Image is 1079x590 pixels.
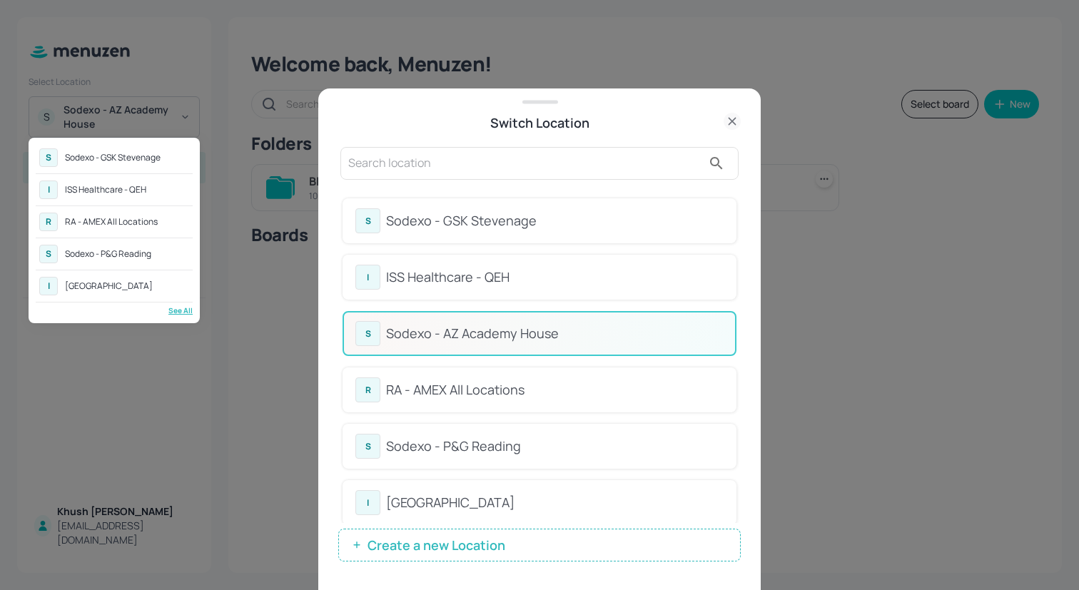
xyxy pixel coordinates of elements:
div: S [39,245,58,263]
div: I [39,180,58,199]
div: RA - AMEX All Locations [65,218,158,226]
div: See All [36,305,193,316]
div: Sodexo - GSK Stevenage [65,153,161,162]
div: I [39,277,58,295]
div: Sodexo - P&G Reading [65,250,151,258]
div: ISS Healthcare - QEH [65,185,146,194]
div: R [39,213,58,231]
div: S [39,148,58,167]
div: [GEOGRAPHIC_DATA] [65,282,153,290]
